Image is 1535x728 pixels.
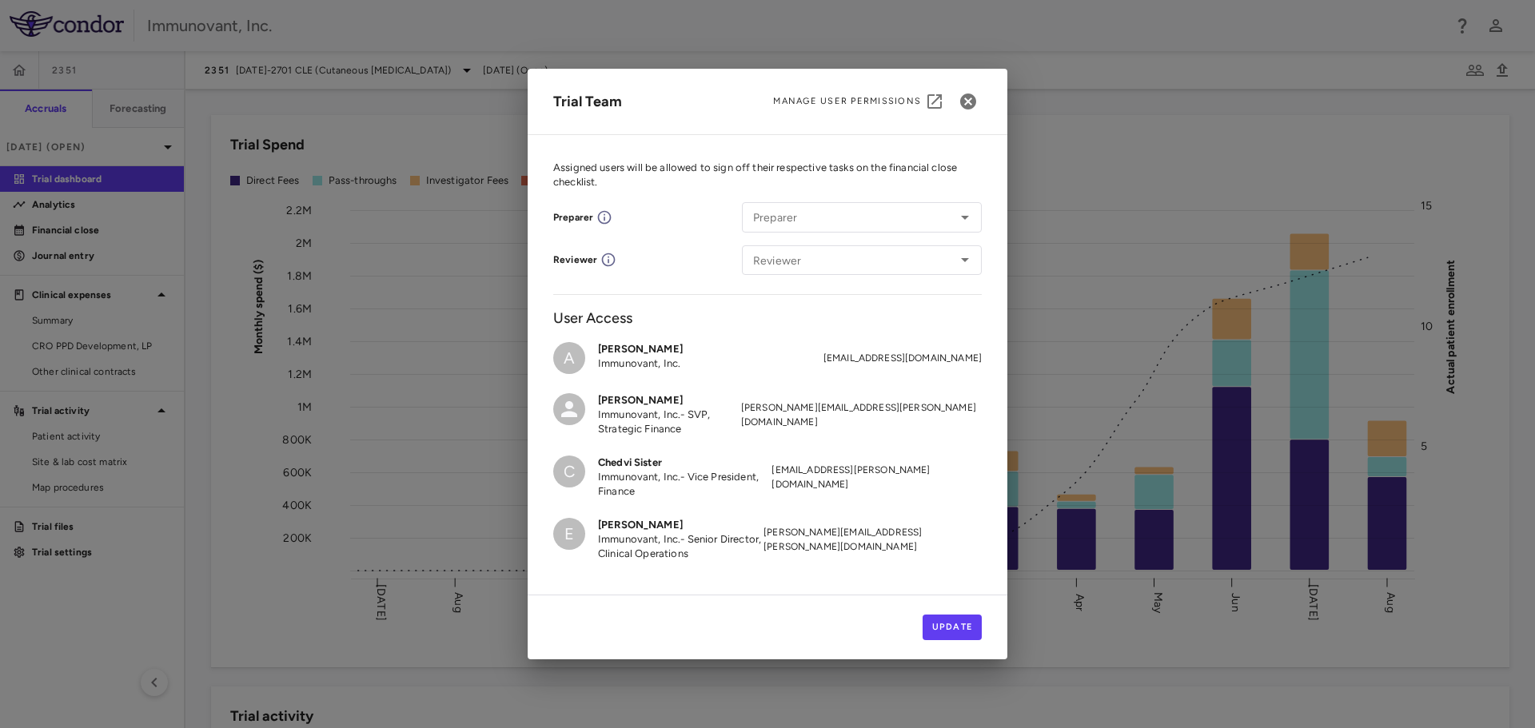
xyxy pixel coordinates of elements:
p: Immunovant, Inc. - Senior Director, Clinical Operations [598,532,764,561]
h6: Chedvi Sister [598,455,771,470]
span: [EMAIL_ADDRESS][PERSON_NAME][DOMAIN_NAME] [771,463,982,491]
a: Manage User Permissions [773,88,955,115]
span: Manage User Permissions [773,95,921,108]
button: Update [923,615,983,640]
p: Assigned users will be allowed to sign off their respective tasks on the financial close checklist. [553,161,982,189]
h6: User Access [553,308,982,329]
h6: [PERSON_NAME] [598,518,764,532]
p: Immunovant, Inc. - Vice President, Finance [598,470,771,499]
button: Open [954,249,976,271]
h6: [PERSON_NAME] [598,393,741,408]
svg: For this trial, user can edit trial data, open periods, and comment, but cannot close periods. [596,209,612,225]
div: E [553,518,585,550]
div: Preparer [553,210,593,225]
span: [PERSON_NAME][EMAIL_ADDRESS][PERSON_NAME][DOMAIN_NAME] [764,525,982,554]
div: Reviewer [553,253,597,267]
p: Immunovant, Inc. [598,356,683,371]
div: Trial Team [553,91,622,113]
span: [PERSON_NAME][EMAIL_ADDRESS][PERSON_NAME][DOMAIN_NAME] [741,400,982,429]
h6: [PERSON_NAME] [598,342,683,356]
button: Open [954,206,976,229]
div: C [553,455,585,487]
p: Immunovant, Inc. - SVP, Strategic Finance [598,408,741,436]
span: [EMAIL_ADDRESS][DOMAIN_NAME] [823,351,982,365]
div: A [553,342,585,374]
svg: For this trial, user can close periods and comment, but cannot open periods, or edit or delete tr... [600,252,616,268]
